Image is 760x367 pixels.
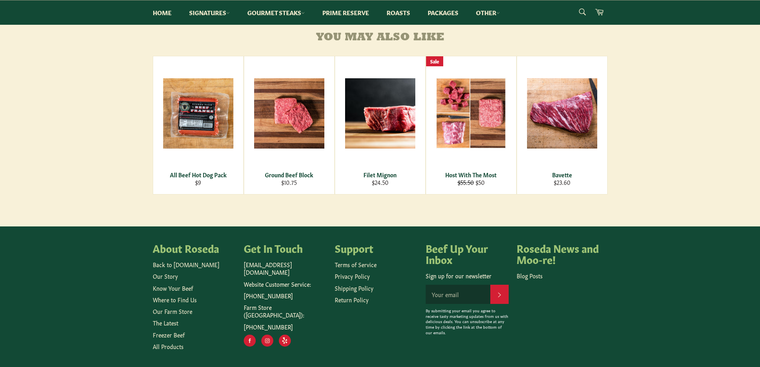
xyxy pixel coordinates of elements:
[153,307,192,315] a: Our Farm Store
[181,0,238,25] a: Signatures
[158,171,238,179] div: All Beef Hot Dog Pack
[244,323,327,331] p: [PHONE_NUMBER]
[522,171,602,179] div: Bavette
[244,292,327,300] p: [PHONE_NUMBER]
[379,0,418,25] a: Roasts
[527,78,597,149] img: Bavette
[153,331,185,339] a: Freezer Beef
[517,56,608,194] a: Bavette Bavette $23.60
[335,272,370,280] a: Privacy Policy
[335,260,377,268] a: Terms of Service
[468,0,508,25] a: Other
[249,179,329,186] div: $10.75
[420,0,466,25] a: Packages
[335,284,373,292] a: Shipping Policy
[153,260,219,268] a: Back to [DOMAIN_NAME]
[517,242,600,264] h4: Roseda News and Moo-re!
[431,179,511,186] div: $50
[244,280,327,288] p: Website Customer Service:
[335,296,369,304] a: Return Policy
[244,56,335,194] a: Ground Beef Block Ground Beef Block $10.75
[436,78,506,149] img: Host With The Most
[335,242,418,254] h4: Support
[426,272,509,280] p: Sign up for our newsletter
[153,242,236,254] h4: About Roseda
[340,179,420,186] div: $24.50
[163,78,233,149] img: All Beef Hot Dog Pack
[153,319,178,327] a: The Latest
[426,285,490,304] input: Your email
[153,296,197,304] a: Where to Find Us
[249,171,329,179] div: Ground Beef Block
[426,56,443,66] div: Sale
[314,0,377,25] a: Prime Reserve
[153,56,244,194] a: All Beef Hot Dog Pack All Beef Hot Dog Pack $9
[244,261,327,276] p: [EMAIL_ADDRESS][DOMAIN_NAME]
[239,0,313,25] a: Gourmet Steaks
[153,272,178,280] a: Our Story
[426,242,509,264] h4: Beef Up Your Inbox
[426,56,517,194] a: Host With The Most Host With The Most $55.50 $50
[145,0,180,25] a: Home
[254,78,324,149] img: Ground Beef Block
[517,272,543,280] a: Blog Posts
[345,78,415,149] img: Filet Mignon
[431,171,511,179] div: Host With The Most
[153,32,608,44] h4: You may also like
[335,56,426,194] a: Filet Mignon Filet Mignon $24.50
[522,179,602,186] div: $23.60
[153,342,184,350] a: All Products
[458,178,474,186] s: $55.50
[153,284,193,292] a: Know Your Beef
[244,304,327,319] p: Farm Store ([GEOGRAPHIC_DATA]):
[158,179,238,186] div: $9
[340,171,420,179] div: Filet Mignon
[244,242,327,254] h4: Get In Touch
[426,308,509,335] p: By submitting your email you agree to receive tasty marketing updates from us with delicious deal...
